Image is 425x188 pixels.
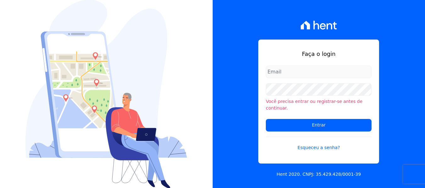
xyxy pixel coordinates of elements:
input: Email [266,66,372,78]
a: Esqueceu a senha? [266,137,372,151]
input: Entrar [266,119,372,132]
h1: Faça o login [266,50,372,58]
li: Você precisa entrar ou registrar-se antes de continuar. [266,98,372,111]
p: Hent 2020. CNPJ: 35.429.428/0001-39 [277,171,361,178]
